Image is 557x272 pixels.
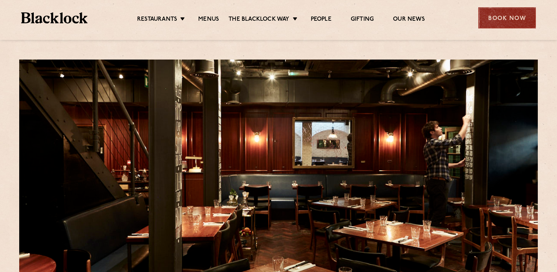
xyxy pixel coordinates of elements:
a: The Blacklock Way [229,16,289,24]
a: Menus [198,16,219,24]
a: Our News [393,16,425,24]
a: Restaurants [137,16,177,24]
img: BL_Textured_Logo-footer-cropped.svg [21,12,88,23]
a: People [311,16,332,24]
a: Gifting [351,16,374,24]
div: Book Now [478,7,536,28]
